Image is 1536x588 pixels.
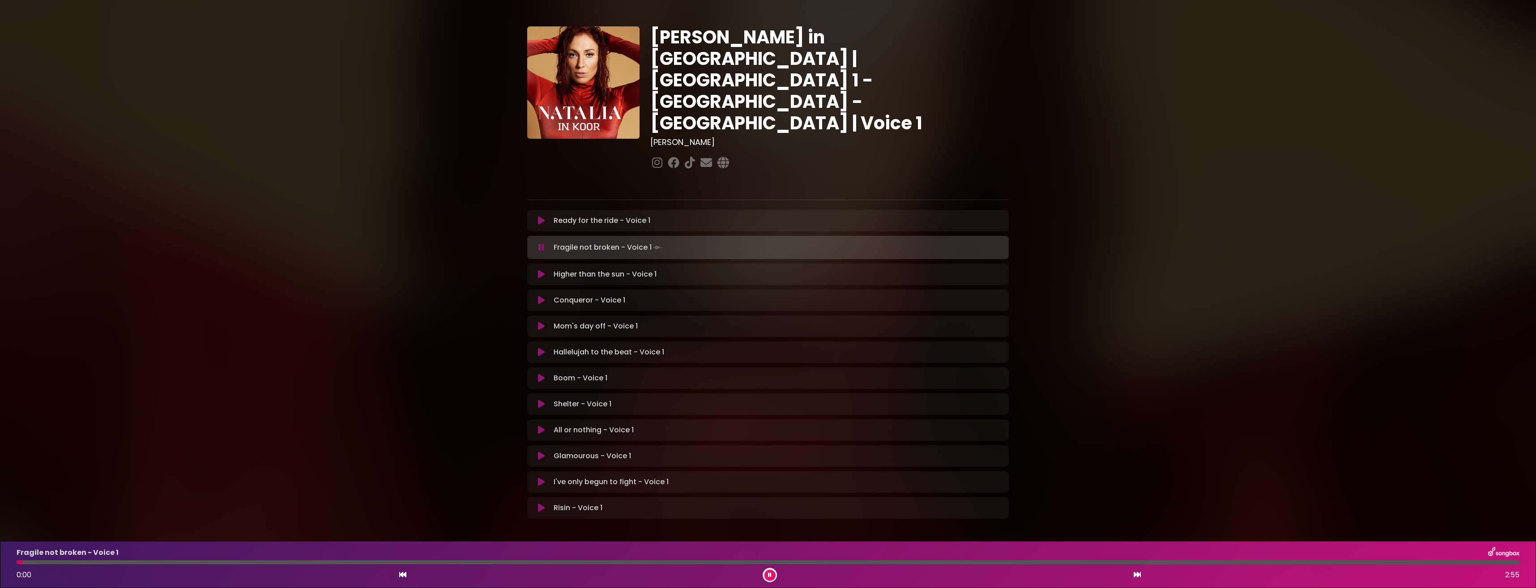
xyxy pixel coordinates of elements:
[1488,547,1519,558] img: songbox-logo-white.png
[652,241,664,254] img: waveform4.gif
[554,321,638,332] p: Mom's day off - Voice 1
[554,373,607,383] p: Boom - Voice 1
[554,451,631,461] p: Glamourous - Voice 1
[554,269,657,280] p: Higher than the sun - Voice 1
[554,241,664,254] p: Fragile not broken - Voice 1
[17,547,119,558] p: Fragile not broken - Voice 1
[554,477,669,487] p: I've only begun to fight - Voice 1
[554,347,664,358] p: Hallelujah to the beat - Voice 1
[554,295,625,306] p: Conqueror - Voice 1
[554,399,611,409] p: Shelter - Voice 1
[650,137,1009,147] h3: [PERSON_NAME]
[527,26,640,139] img: YTVS25JmS9CLUqXqkEhs
[554,215,650,226] p: Ready for the ride - Voice 1
[650,26,1009,134] h1: [PERSON_NAME] in [GEOGRAPHIC_DATA] | [GEOGRAPHIC_DATA] 1 - [GEOGRAPHIC_DATA] - [GEOGRAPHIC_DATA] ...
[554,425,634,435] p: All or nothing - Voice 1
[554,503,602,513] p: Risin - Voice 1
